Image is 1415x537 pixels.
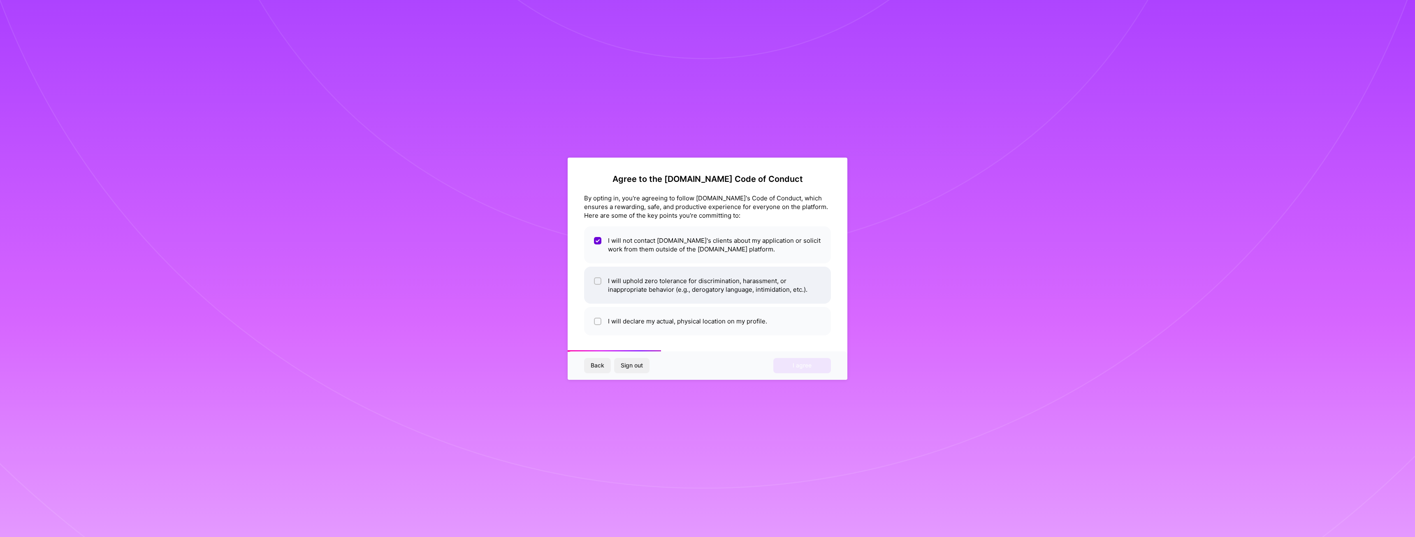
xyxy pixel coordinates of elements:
[621,361,643,370] span: Sign out
[584,194,831,220] div: By opting in, you're agreeing to follow [DOMAIN_NAME]'s Code of Conduct, which ensures a rewardin...
[584,267,831,304] li: I will uphold zero tolerance for discrimination, harassment, or inappropriate behavior (e.g., der...
[584,174,831,184] h2: Agree to the [DOMAIN_NAME] Code of Conduct
[584,358,611,373] button: Back
[614,358,650,373] button: Sign out
[584,226,831,263] li: I will not contact [DOMAIN_NAME]'s clients about my application or solicit work from them outside...
[591,361,604,370] span: Back
[584,307,831,335] li: I will declare my actual, physical location on my profile.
